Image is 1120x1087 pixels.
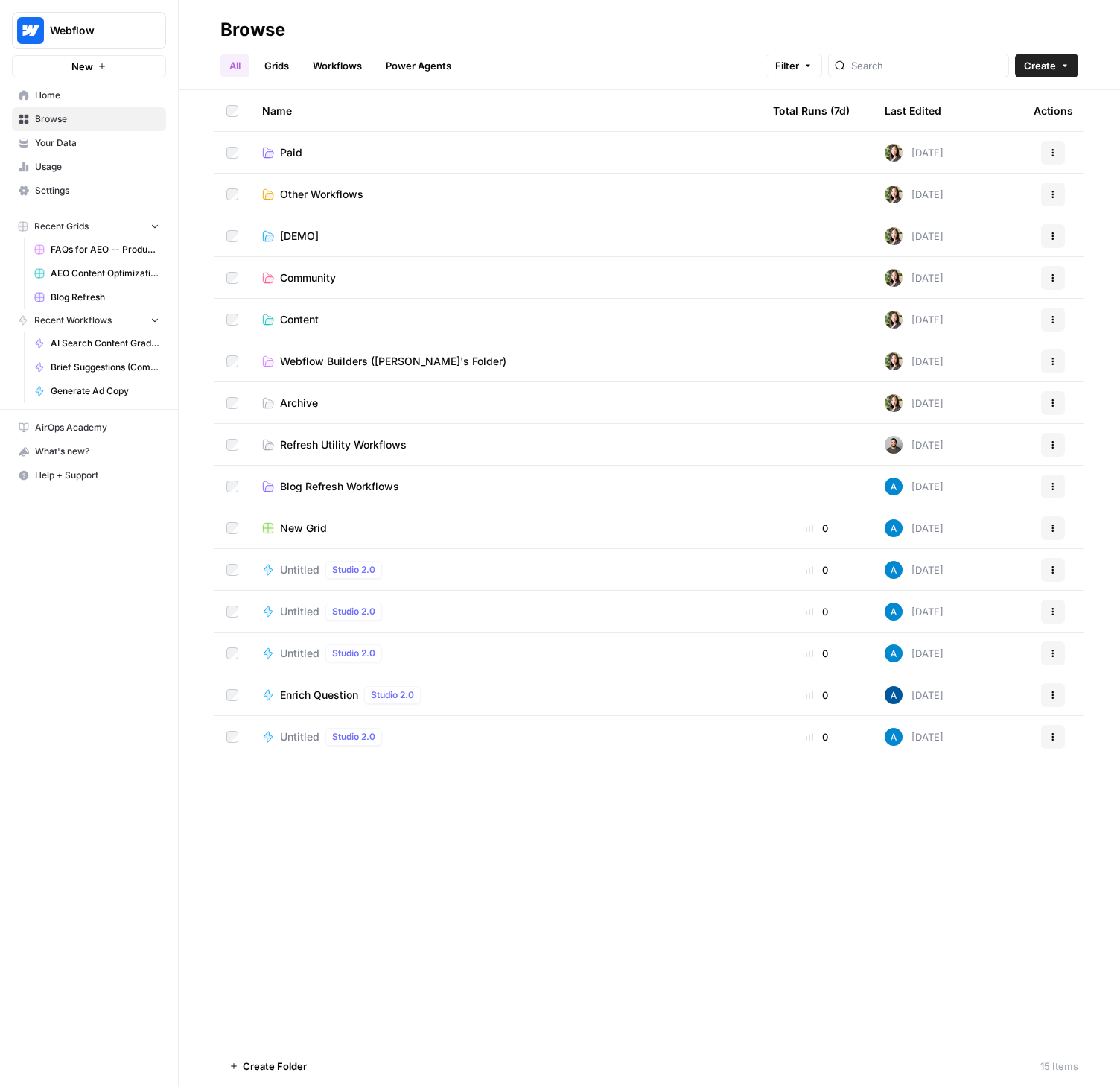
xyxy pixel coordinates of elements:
div: [DATE] [885,269,944,287]
span: Studio 2.0 [332,563,375,577]
img: tfqcqvankhknr4alfzf7rpur2gif [885,227,903,245]
span: Paid [280,145,302,160]
div: Last Edited [885,90,941,131]
div: Total Runs (7d) [773,90,850,131]
img: o3cqybgnmipr355j8nz4zpq1mc6x [885,478,903,495]
a: [DEMO] [262,229,749,244]
span: Generate Ad Copy [51,384,159,398]
div: [DATE] [885,311,944,329]
img: tfqcqvankhknr4alfzf7rpur2gif [885,186,903,203]
button: Recent Grids [12,215,166,238]
span: Enrich Question [280,688,358,703]
div: [DATE] [885,186,944,203]
div: 0 [773,562,861,577]
a: Webflow Builders ([PERSON_NAME]'s Folder) [262,354,749,369]
a: Usage [12,155,166,179]
button: What's new? [12,440,166,463]
span: Create Folder [243,1059,307,1074]
span: Untitled [280,646,319,661]
a: Archive [262,396,749,411]
a: UntitledStudio 2.0 [262,644,749,662]
a: Home [12,83,166,107]
img: tfqcqvankhknr4alfzf7rpur2gif [885,311,903,329]
span: AI Search Content Grader [51,337,159,350]
a: Brief Suggestions (Competitive Gap Analysis) [28,355,166,379]
a: UntitledStudio 2.0 [262,728,749,746]
span: Filter [775,58,799,73]
div: 0 [773,729,861,744]
img: 16hj2zu27bdcdvv6x26f6v9ttfr9 [885,436,903,454]
span: Other Workflows [280,187,363,202]
img: tfqcqvankhknr4alfzf7rpur2gif [885,394,903,412]
img: o3cqybgnmipr355j8nz4zpq1mc6x [885,644,903,662]
span: FAQs for AEO -- Product/Features Pages Grid [51,243,159,256]
span: Home [35,89,159,102]
img: tfqcqvankhknr4alfzf7rpur2gif [885,144,903,162]
span: Browse [35,112,159,126]
a: FAQs for AEO -- Product/Features Pages Grid [28,238,166,262]
div: [DATE] [885,144,944,162]
img: o3cqybgnmipr355j8nz4zpq1mc6x [885,603,903,621]
span: Studio 2.0 [332,730,375,744]
div: 0 [773,521,861,536]
a: Community [262,270,749,285]
span: Archive [280,396,318,411]
a: New Grid [262,521,749,536]
a: AI Search Content Grader [28,332,166,355]
span: Settings [35,184,159,197]
span: Create [1024,58,1056,73]
button: Filter [766,54,822,77]
a: Refresh Utility Workflows [262,437,749,452]
a: Enrich QuestionStudio 2.0 [262,686,749,704]
span: Webflow [50,23,140,38]
a: Blog Refresh Workflows [262,479,749,494]
img: o3cqybgnmipr355j8nz4zpq1mc6x [885,728,903,746]
span: Your Data [35,136,159,150]
img: he81ibor8lsei4p3qvg4ugbvimgp [885,686,903,704]
div: [DATE] [885,519,944,537]
span: Brief Suggestions (Competitive Gap Analysis) [51,361,159,374]
div: [DATE] [885,352,944,370]
span: New [71,59,93,74]
div: Actions [1034,90,1073,131]
span: [DEMO] [280,229,319,244]
a: Content [262,312,749,327]
span: Studio 2.0 [332,647,375,660]
div: [DATE] [885,644,944,662]
span: Refresh Utility Workflows [280,437,407,452]
a: Blog Refresh [28,285,166,309]
span: Untitled [280,729,319,744]
div: Name [262,90,749,131]
span: Community [280,270,336,285]
div: Browse [220,18,285,42]
img: o3cqybgnmipr355j8nz4zpq1mc6x [885,561,903,579]
a: Browse [12,107,166,131]
img: Webflow Logo [17,17,44,44]
input: Search [851,58,1002,73]
a: Generate Ad Copy [28,379,166,403]
div: [DATE] [885,436,944,454]
a: Workflows [304,54,371,77]
a: AirOps Academy [12,416,166,440]
img: o3cqybgnmipr355j8nz4zpq1mc6x [885,519,903,537]
a: Paid [262,145,749,160]
span: AEO Content Optimizations Grid [51,267,159,280]
div: [DATE] [885,686,944,704]
a: Settings [12,179,166,203]
img: tfqcqvankhknr4alfzf7rpur2gif [885,269,903,287]
span: Usage [35,160,159,174]
span: Untitled [280,562,319,577]
div: [DATE] [885,728,944,746]
button: New [12,55,166,77]
img: tfqcqvankhknr4alfzf7rpur2gif [885,352,903,370]
a: UntitledStudio 2.0 [262,603,749,621]
a: Power Agents [377,54,460,77]
span: Help + Support [35,469,159,482]
a: UntitledStudio 2.0 [262,561,749,579]
div: [DATE] [885,227,944,245]
span: Webflow Builders ([PERSON_NAME]'s Folder) [280,354,506,369]
a: Your Data [12,131,166,155]
button: Create [1015,54,1078,77]
span: Content [280,312,319,327]
div: [DATE] [885,561,944,579]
